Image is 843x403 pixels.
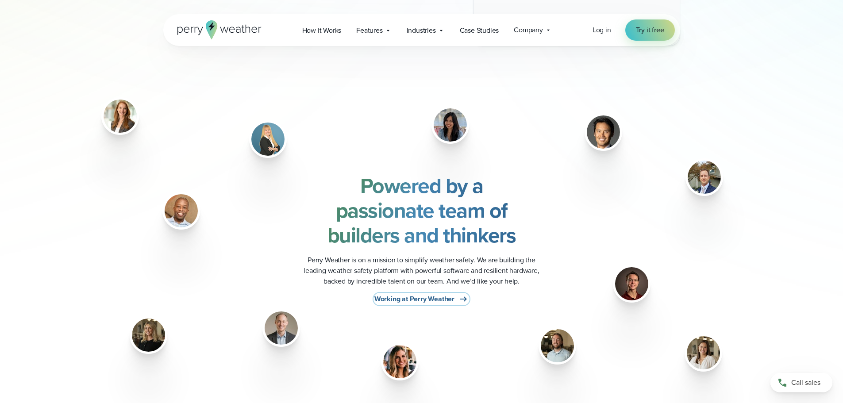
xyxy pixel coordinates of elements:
img: Daniel Alvarez [615,267,648,300]
a: Call sales [770,373,832,392]
a: Case Studies [452,21,507,39]
span: Call sales [791,377,820,388]
strong: Powered by a passionate team of builders and thinkers [327,170,516,251]
img: Account Manager [687,336,720,369]
img: Ian Allen Headshot [688,161,721,194]
span: Working at Perry Weather [374,294,454,304]
a: Working at Perry Weather [374,294,469,304]
span: Company [514,25,543,35]
span: Features [356,25,382,36]
span: Try it free [636,25,664,35]
span: How it Works [302,25,342,36]
img: Hannah Swaine Headshot [104,100,137,133]
span: Industries [407,25,436,36]
a: How it Works [295,21,349,39]
img: Daniel Hodges [165,194,198,227]
img: Lisa Moore [251,123,285,156]
img: Account manager [132,319,165,352]
img: Saba Arif [434,108,467,142]
a: Try it free [625,19,675,41]
img: Operational Meteorologist [541,329,574,362]
a: Log in [593,25,611,35]
span: Case Studies [460,25,499,36]
img: Meredith Chapman [383,345,416,378]
p: Perry Weather is on a mission to simplify weather safety. We are building the leading weather saf... [296,255,547,287]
